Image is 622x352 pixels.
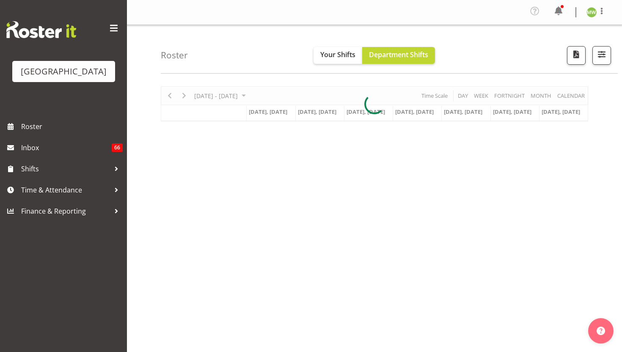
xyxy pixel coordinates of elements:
img: Rosterit website logo [6,21,76,38]
button: Department Shifts [362,47,435,64]
span: 66 [112,143,123,152]
span: Your Shifts [320,50,355,59]
span: Time & Attendance [21,184,110,196]
span: Roster [21,120,123,133]
img: maddie-wills8738.jpg [586,7,597,17]
button: Your Shifts [314,47,362,64]
span: Department Shifts [369,50,428,59]
button: Download a PDF of the roster according to the set date range. [567,46,586,65]
div: [GEOGRAPHIC_DATA] [21,65,107,78]
img: help-xxl-2.png [597,327,605,335]
span: Shifts [21,162,110,175]
button: Filter Shifts [592,46,611,65]
span: Inbox [21,141,112,154]
span: Finance & Reporting [21,205,110,217]
h4: Roster [161,50,188,60]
